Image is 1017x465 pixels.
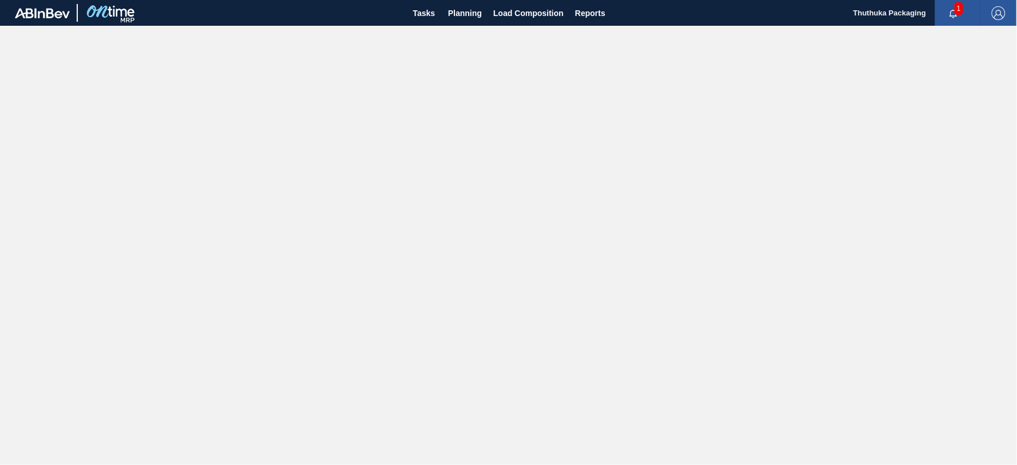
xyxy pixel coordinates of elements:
span: Load Composition [493,6,564,20]
span: Planning [448,6,482,20]
span: 1 [955,2,963,15]
span: Reports [575,6,606,20]
span: Tasks [411,6,437,20]
button: Notifications [935,5,972,21]
img: Logout [992,6,1006,20]
img: TNhmsLtSVTkK8tSr43FrP2fwEKptu5GPRR3wAAAABJRU5ErkJggg== [15,8,70,18]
